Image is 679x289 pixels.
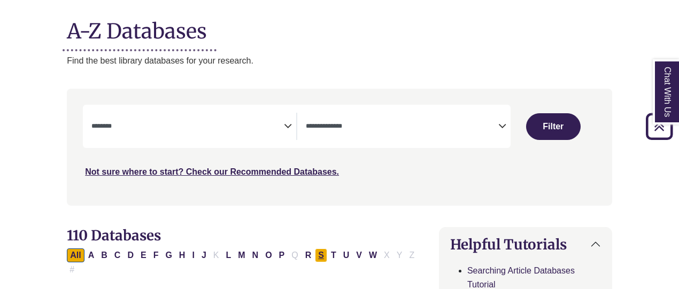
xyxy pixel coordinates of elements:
[85,167,339,176] a: Not sure where to start? Check our Recommended Databases.
[235,248,248,262] button: Filter Results M
[67,11,612,43] h1: A-Z Databases
[150,248,162,262] button: Filter Results F
[176,248,189,262] button: Filter Results H
[137,248,150,262] button: Filter Results E
[124,248,137,262] button: Filter Results D
[198,248,210,262] button: Filter Results J
[111,248,124,262] button: Filter Results C
[189,248,197,262] button: Filter Results I
[340,248,353,262] button: Filter Results U
[366,248,380,262] button: Filter Results W
[328,248,339,262] button: Filter Results T
[526,113,581,140] button: Submit for Search Results
[91,123,284,131] textarea: Search
[467,266,575,289] a: Searching Article Databases Tutorial
[85,248,98,262] button: Filter Results A
[353,248,365,262] button: Filter Results V
[262,248,275,262] button: Filter Results O
[249,248,262,262] button: Filter Results N
[67,248,84,262] button: All
[439,228,612,261] button: Helpful Tutorials
[306,123,498,131] textarea: Search
[642,119,676,134] a: Back to Top
[67,89,612,205] nav: Search filters
[67,250,419,274] div: Alpha-list to filter by first letter of database name
[222,248,234,262] button: Filter Results L
[276,248,288,262] button: Filter Results P
[315,248,327,262] button: Filter Results S
[67,226,161,244] span: 110 Databases
[302,248,315,262] button: Filter Results R
[98,248,111,262] button: Filter Results B
[67,54,612,68] p: Find the best library databases for your research.
[162,248,175,262] button: Filter Results G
